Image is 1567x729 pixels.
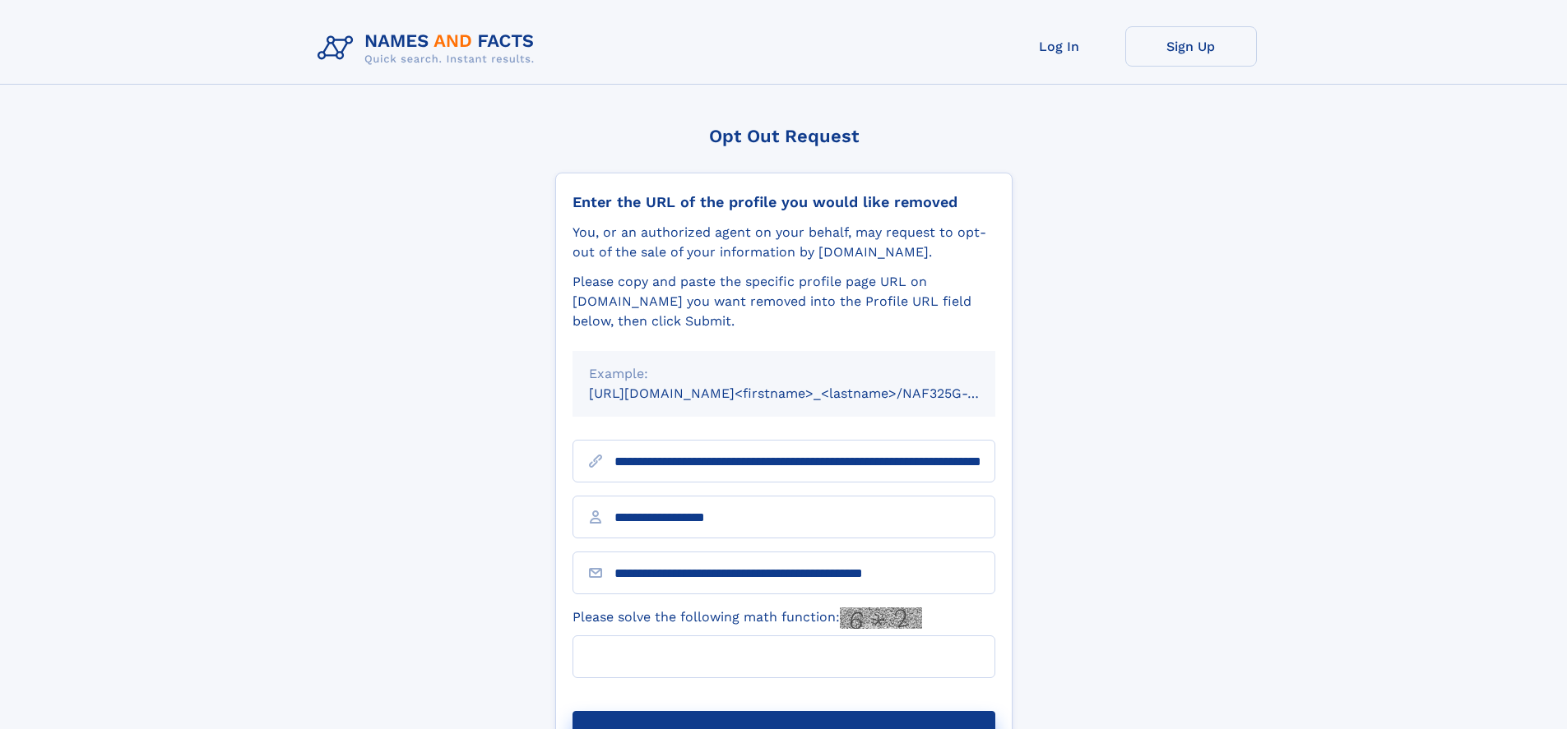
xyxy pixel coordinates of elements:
[573,272,995,331] div: Please copy and paste the specific profile page URL on [DOMAIN_NAME] you want removed into the Pr...
[573,607,922,629] label: Please solve the following math function:
[1125,26,1257,67] a: Sign Up
[589,364,979,384] div: Example:
[311,26,548,71] img: Logo Names and Facts
[573,223,995,262] div: You, or an authorized agent on your behalf, may request to opt-out of the sale of your informatio...
[589,385,1027,401] small: [URL][DOMAIN_NAME]<firstname>_<lastname>/NAF325G-xxxxxxxx
[994,26,1125,67] a: Log In
[573,193,995,211] div: Enter the URL of the profile you would like removed
[555,126,1013,146] div: Opt Out Request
